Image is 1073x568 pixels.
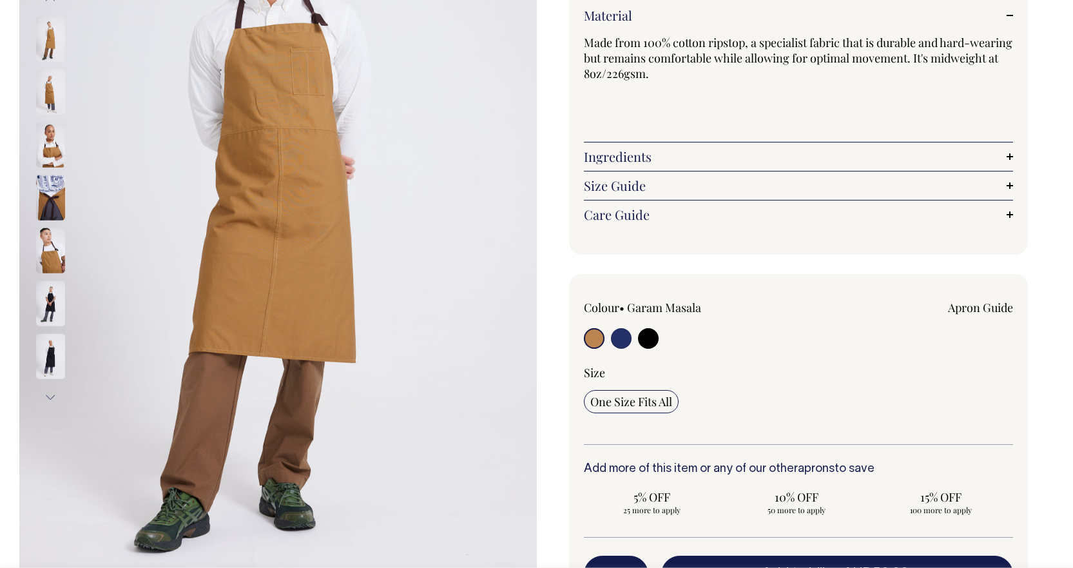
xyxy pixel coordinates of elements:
[735,489,858,505] span: 10% OFF
[879,489,1003,505] span: 15% OFF
[948,300,1013,315] a: Apron Guide
[590,489,714,505] span: 5% OFF
[584,365,1014,380] div: Size
[36,70,65,115] img: garam-masala
[619,300,624,315] span: •
[36,17,65,62] img: garam-masala
[584,178,1014,193] a: Size Guide
[590,505,714,515] span: 25 more to apply
[584,485,720,519] input: 5% OFF 25 more to apply
[728,485,865,519] input: 10% OFF 50 more to apply
[584,390,679,413] input: One Size Fits All
[41,383,60,412] button: Next
[873,485,1009,519] input: 15% OFF 100 more to apply
[584,8,1014,23] a: Material
[36,281,65,326] img: black
[36,122,65,168] img: garam-masala
[36,334,65,379] img: black
[735,505,858,515] span: 50 more to apply
[627,300,701,315] label: Garam Masala
[584,35,1012,81] span: Made from 100% cotton ripstop, a specialist fabric that is durable and hard-wearing but remains c...
[584,463,1014,476] h6: Add more of this item or any of our other to save
[584,149,1014,164] a: Ingredients
[590,394,672,409] span: One Size Fits All
[584,300,756,315] div: Colour
[879,505,1003,515] span: 100 more to apply
[584,207,1014,222] a: Care Guide
[36,175,65,220] img: garam-masala
[798,464,835,475] a: aprons
[36,228,65,273] img: garam-masala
